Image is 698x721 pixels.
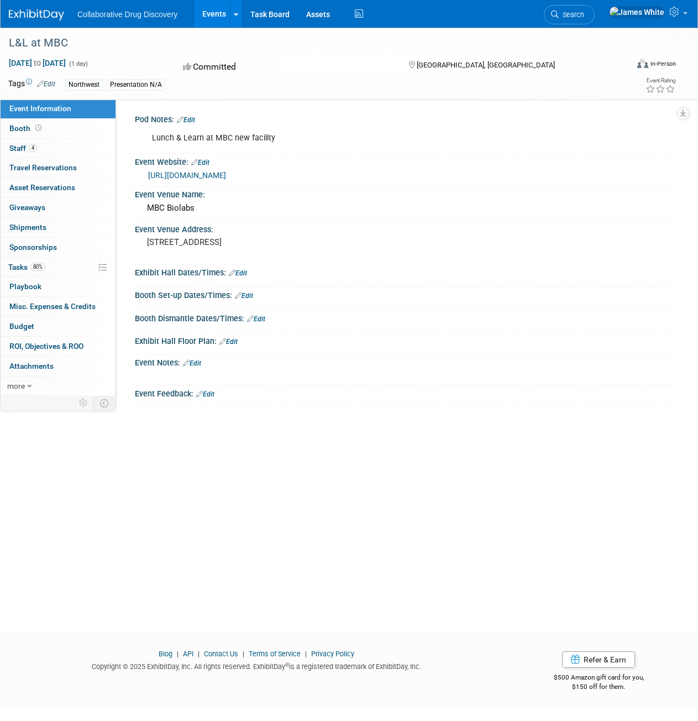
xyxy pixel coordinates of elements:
span: 80% [30,263,45,271]
div: Booth Dismantle Dates/Times: [135,310,676,325]
div: Event Rating [645,78,675,83]
div: Event Venue Name: [135,186,676,200]
a: ROI, Objectives & ROO [1,337,116,356]
img: ExhibitDay [9,9,64,20]
a: Sponsorships [1,238,116,257]
span: | [240,650,247,658]
span: [GEOGRAPHIC_DATA], [GEOGRAPHIC_DATA] [417,61,555,69]
span: Attachments [9,362,54,370]
div: Copyright © 2025 ExhibitDay, Inc. All rights reserved. ExhibitDay is a registered trademark of Ex... [8,659,505,672]
div: Event Feedback: [135,385,676,400]
a: Misc. Expenses & Credits [1,297,116,316]
a: Edit [219,338,238,346]
div: Exhibit Hall Floor Plan: [135,333,676,347]
span: ROI, Objectives & ROO [9,342,83,351]
span: (1 day) [68,60,88,67]
sup: ® [285,662,289,668]
div: Event Venue Address: [135,221,676,235]
div: Lunch & Learn at MBC new facility [144,127,569,149]
a: Tasks80% [1,258,116,277]
span: Collaborative Drug Discovery [77,10,177,19]
a: API [183,650,193,658]
img: Format-Inperson.png [637,59,648,68]
img: James White [609,6,665,18]
span: Staff [9,144,37,153]
div: Northwest [65,79,103,91]
td: Toggle Event Tabs [93,396,116,410]
a: Edit [229,269,247,277]
span: Booth [9,124,44,133]
a: Asset Reservations [1,178,116,197]
div: In-Person [650,60,676,68]
div: $150 off for them. [522,682,676,692]
span: Playbook [9,282,41,291]
div: Pod Notes: [135,111,676,126]
div: L&L at MBC [5,33,619,53]
span: Budget [9,322,34,331]
span: | [302,650,309,658]
span: Giveaways [9,203,45,212]
td: Tags [8,78,55,91]
span: Shipments [9,223,46,232]
span: to [32,59,43,67]
div: Event Format [579,58,676,74]
span: Sponsorships [9,243,57,252]
a: more [1,377,116,396]
a: Refer & Earn [562,651,635,668]
a: [URL][DOMAIN_NAME] [148,171,226,180]
a: Staff4 [1,139,116,158]
a: Edit [183,359,201,367]
span: | [195,650,202,658]
div: $500 Amazon gift card for you, [522,666,676,691]
a: Edit [177,116,195,124]
span: more [7,382,25,390]
a: Giveaways [1,198,116,217]
span: Tasks [8,263,45,271]
div: Committed [180,58,391,77]
span: Search [559,11,584,19]
span: Booth not reserved yet [33,124,44,132]
a: Event Information [1,99,116,118]
span: 4 [29,144,37,152]
a: Search [544,5,595,24]
a: Booth [1,119,116,138]
a: Playbook [1,277,116,296]
span: Asset Reservations [9,183,75,192]
span: | [174,650,181,658]
a: Edit [191,159,209,166]
span: Travel Reservations [9,163,77,172]
a: Contact Us [204,650,238,658]
a: Edit [196,390,214,398]
a: Privacy Policy [311,650,354,658]
a: Travel Reservations [1,158,116,177]
a: Terms of Service [249,650,301,658]
span: [DATE] [DATE] [8,58,66,68]
div: Booth Set-up Dates/Times: [135,287,676,301]
a: Shipments [1,218,116,237]
a: Attachments [1,357,116,376]
div: Presentation N/A [107,79,165,91]
pre: [STREET_ADDRESS] [147,237,348,247]
td: Personalize Event Tab Strip [74,396,93,410]
a: Blog [159,650,172,658]
a: Edit [37,80,55,88]
a: Budget [1,317,116,336]
span: Event Information [9,104,71,113]
div: MBC Biolabs [143,200,668,217]
span: Misc. Expenses & Credits [9,302,96,311]
div: Event Notes: [135,354,676,369]
a: Edit [235,292,253,300]
div: Event Website: [135,154,676,168]
a: Edit [247,315,265,323]
div: Exhibit Hall Dates/Times: [135,264,676,279]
